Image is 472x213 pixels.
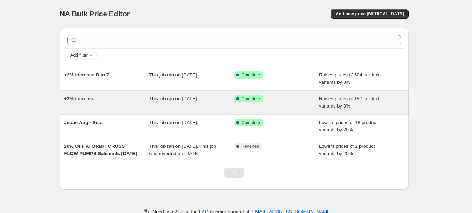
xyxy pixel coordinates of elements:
span: Add filter [70,52,88,58]
button: Add filter [67,51,97,60]
span: Raises prices of 180 product variants by 3% [319,96,380,109]
span: +3% increase [64,96,95,101]
span: +3% increase B to Z [64,72,109,78]
span: This job ran on [DATE]. [149,72,198,78]
span: 20% OFF AI ORBIT CROSS FLOW PUMPS Sale ends [DATE] [64,143,137,156]
nav: Pagination [224,168,244,178]
span: Complete [242,96,260,102]
span: Reverted [242,143,259,149]
span: Complete [242,72,260,78]
span: Raises prices of 624 product variants by 3% [319,72,380,85]
span: This job ran on [DATE]. [149,120,198,125]
span: Lowers prices of 18 product variants by 20% [319,120,378,132]
span: This job ran on [DATE]. [149,96,198,101]
span: NA Bulk Price Editor [60,10,130,18]
span: Lowers prices of 2 product variants by 20% [319,143,375,156]
span: This job ran on [DATE]. This job was reverted on [DATE]. [149,143,216,156]
span: Complete [242,120,260,126]
span: Jebao Aug - Sept [64,120,103,125]
span: Add new price [MEDICAL_DATA] [335,11,404,17]
button: Add new price [MEDICAL_DATA] [331,9,408,19]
